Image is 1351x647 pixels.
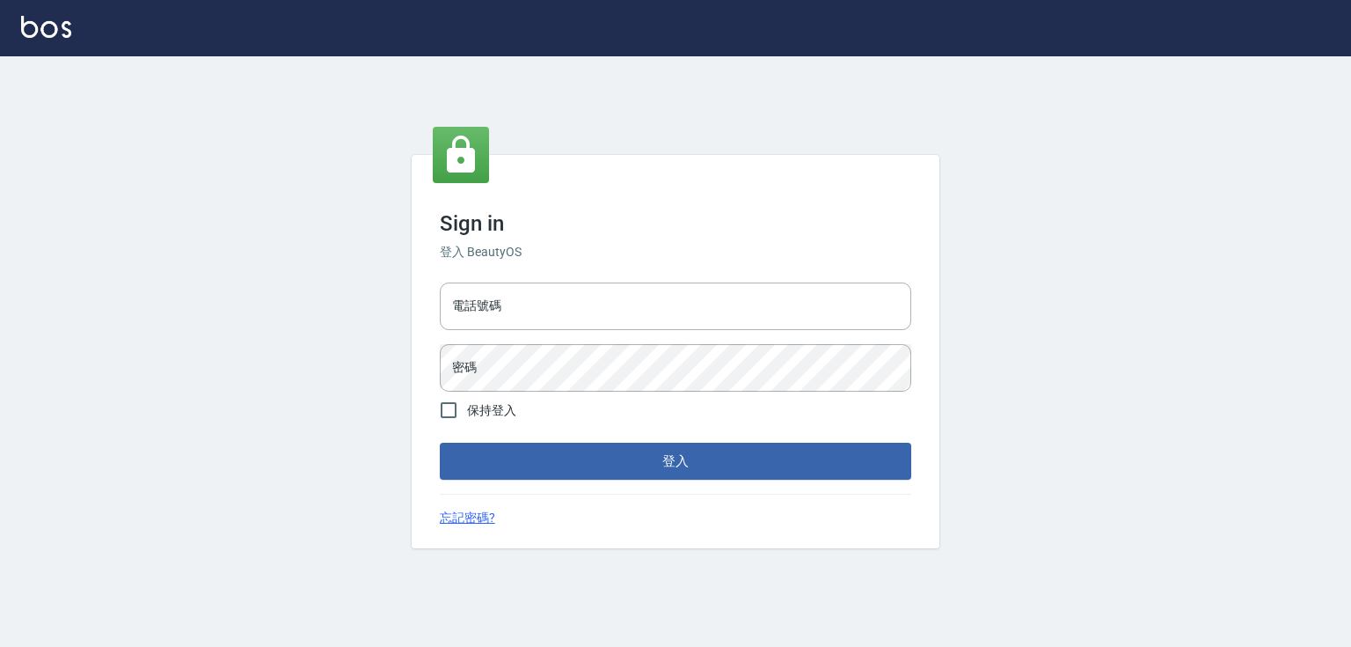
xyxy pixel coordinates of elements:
span: 保持登入 [467,401,516,420]
h6: 登入 BeautyOS [440,243,911,261]
img: Logo [21,16,71,38]
button: 登入 [440,443,911,480]
a: 忘記密碼? [440,509,495,527]
h3: Sign in [440,211,911,236]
